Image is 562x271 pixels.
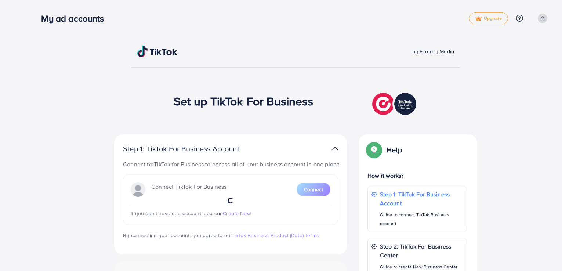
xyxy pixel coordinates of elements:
img: TikTok partner [372,91,418,117]
a: tickUpgrade [469,12,508,24]
p: Help [387,145,402,154]
img: TikTok partner [331,143,338,154]
p: How it works? [367,171,467,180]
p: Guide to connect TikTok Business account [380,210,463,228]
span: by Ecomdy Media [412,48,454,55]
h3: My ad accounts [41,13,110,24]
img: tick [475,16,482,21]
span: Upgrade [475,16,502,21]
p: Step 2: TikTok For Business Center [380,242,463,260]
p: Step 1: TikTok For Business Account [123,144,262,153]
p: Step 1: TikTok For Business Account [380,190,463,207]
img: TikTok [137,46,178,57]
img: Popup guide [367,143,381,156]
h1: Set up TikTok For Business [174,94,313,108]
